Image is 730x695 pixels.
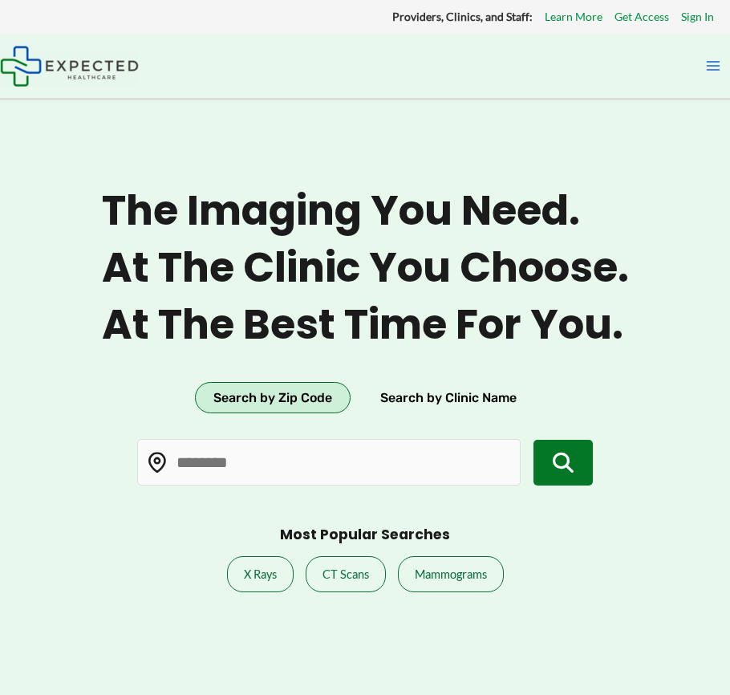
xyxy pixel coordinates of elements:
[147,453,168,473] img: Location pin
[227,556,294,592] a: X Rays
[195,382,351,414] button: Search by Zip Code
[306,556,386,592] a: CT Scans
[681,6,714,27] a: Sign In
[362,382,535,414] button: Search by Clinic Name
[102,300,629,349] span: At the best time for you.
[102,243,629,292] span: At the clinic you choose.
[398,556,504,592] a: Mammograms
[696,49,730,83] button: Main menu toggle
[280,526,450,544] h3: Most Popular Searches
[545,6,602,27] a: Learn More
[614,6,669,27] a: Get Access
[102,186,629,235] span: The imaging you need.
[392,10,533,23] strong: Providers, Clinics, and Staff:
